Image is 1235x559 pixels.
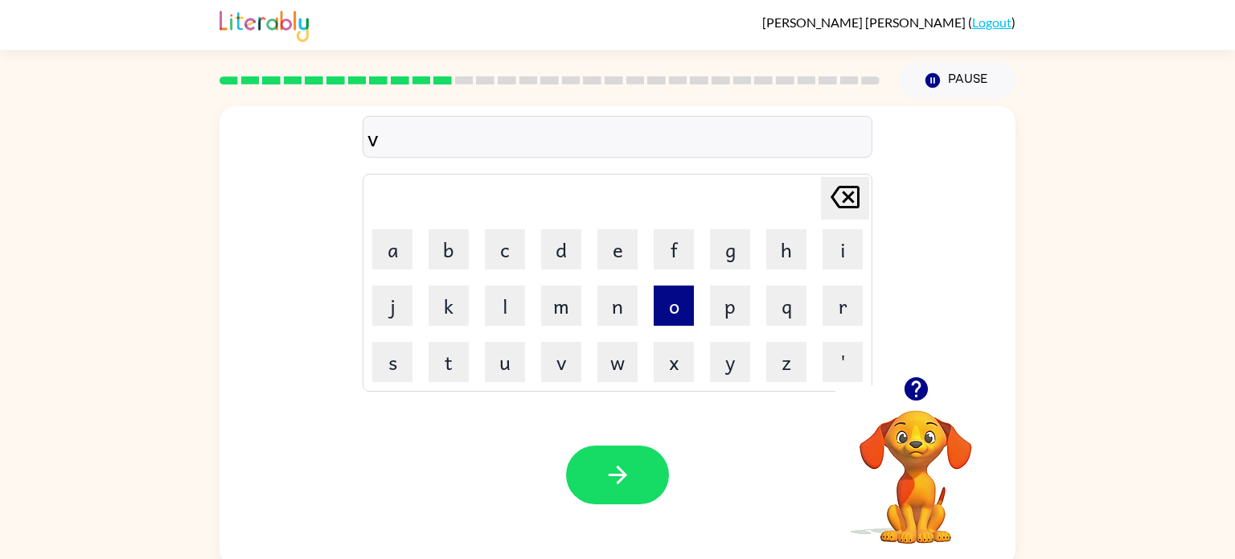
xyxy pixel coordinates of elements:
button: a [372,229,412,269]
button: b [429,229,469,269]
button: z [766,342,806,382]
a: Logout [972,14,1011,30]
button: u [485,342,525,382]
button: s [372,342,412,382]
button: e [597,229,638,269]
video: Your browser must support playing .mp4 files to use Literably. Please try using another browser. [835,385,996,546]
button: o [654,286,694,326]
button: l [485,286,525,326]
button: j [372,286,412,326]
button: k [429,286,469,326]
button: m [541,286,581,326]
button: ' [823,342,863,382]
button: h [766,229,806,269]
button: d [541,229,581,269]
button: f [654,229,694,269]
button: y [710,342,750,382]
button: i [823,229,863,269]
button: t [429,342,469,382]
button: q [766,286,806,326]
div: v [367,121,868,154]
button: r [823,286,863,326]
button: Pause [899,62,1015,99]
div: ( ) [762,14,1015,30]
button: w [597,342,638,382]
button: n [597,286,638,326]
button: p [710,286,750,326]
button: x [654,342,694,382]
span: [PERSON_NAME] [PERSON_NAME] [762,14,968,30]
button: c [485,229,525,269]
button: g [710,229,750,269]
img: Literably [220,6,309,42]
button: v [541,342,581,382]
